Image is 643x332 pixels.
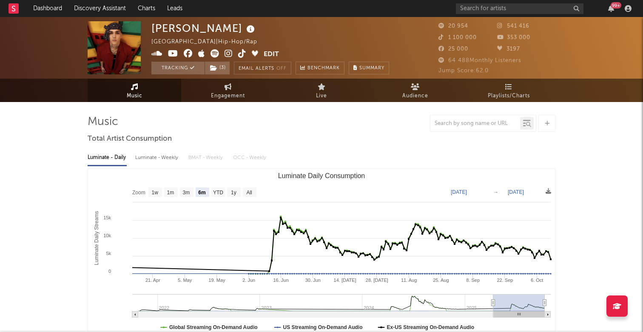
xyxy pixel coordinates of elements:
span: 353 000 [497,35,530,40]
span: 1 100 000 [438,35,477,40]
span: ( 3 ) [205,62,230,74]
span: Summary [359,66,384,71]
text: 6. Oct [531,278,543,283]
text: 14. [DATE] [334,278,356,283]
div: Luminate - Weekly [135,150,180,165]
a: Music [88,79,181,102]
span: Engagement [211,91,245,101]
a: Audience [368,79,462,102]
text: 8. Sep [466,278,480,283]
span: Audience [402,91,428,101]
span: 3197 [497,46,520,52]
text: 6m [198,190,205,196]
span: Jump Score: 62.0 [438,68,489,74]
text: YTD [213,190,223,196]
text: 30. Jun [305,278,321,283]
text: 2. Jun [242,278,255,283]
text: Zoom [132,190,145,196]
button: Edit [264,49,279,60]
span: 20 954 [438,23,468,29]
text: → [493,189,498,195]
text: Ex-US Streaming On-Demand Audio [387,324,475,330]
em: Off [276,66,287,71]
a: Live [275,79,368,102]
span: Playlists/Charts [488,91,530,101]
button: Summary [349,62,389,74]
text: 11. Aug [401,278,417,283]
span: 25 000 [438,46,468,52]
text: 22. Sep [497,278,513,283]
text: 10k [103,233,111,238]
button: 99+ [608,5,614,12]
button: (3) [205,62,230,74]
text: Luminate Daily Consumption [278,172,365,179]
text: US Streaming On-Demand Audio [283,324,363,330]
span: 541 416 [497,23,529,29]
a: Playlists/Charts [462,79,555,102]
span: Total Artist Consumption [88,134,172,144]
a: Benchmark [296,62,344,74]
text: 28. [DATE] [366,278,388,283]
text: 5. May [178,278,192,283]
text: 21. Apr [145,278,160,283]
span: 64 488 Monthly Listeners [438,58,521,63]
div: Luminate - Daily [88,150,127,165]
text: 1y [231,190,236,196]
span: Music [127,91,142,101]
text: [DATE] [451,189,467,195]
text: 1m [167,190,174,196]
text: 19. May [208,278,225,283]
div: 99 + [611,2,621,9]
text: 5k [106,251,111,256]
text: [DATE] [508,189,524,195]
input: Search for artists [456,3,583,14]
button: Tracking [151,62,205,74]
a: Engagement [181,79,275,102]
div: [GEOGRAPHIC_DATA] | Hip-Hop/Rap [151,37,267,47]
span: Live [316,91,327,101]
text: 25. Aug [433,278,449,283]
div: [PERSON_NAME] [151,21,257,35]
span: Benchmark [307,63,340,74]
text: 1w [152,190,159,196]
text: All [246,190,252,196]
text: 15k [103,215,111,220]
button: Email AlertsOff [234,62,291,74]
input: Search by song name or URL [430,120,520,127]
text: Global Streaming On-Demand Audio [169,324,258,330]
text: 16. Jun [273,278,288,283]
text: 0 [108,269,111,274]
text: Luminate Daily Streams [94,211,100,265]
text: 3m [183,190,190,196]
